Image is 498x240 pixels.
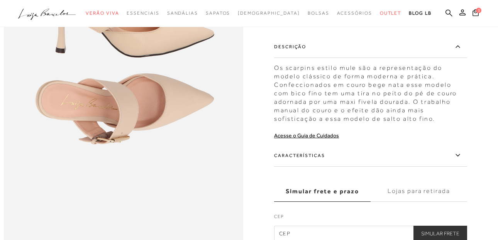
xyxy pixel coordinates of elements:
a: categoryNavScreenReaderText [337,6,372,20]
a: categoryNavScreenReaderText [206,6,230,20]
span: BLOG LB [409,10,431,16]
label: CEP [274,213,467,224]
span: Bolsas [308,10,329,16]
a: Acesse o Guia de Cuidados [274,132,339,139]
span: Sapatos [206,10,230,16]
a: categoryNavScreenReaderText [308,6,329,20]
span: 1 [476,8,481,13]
a: categoryNavScreenReaderText [86,6,119,20]
span: [DEMOGRAPHIC_DATA] [238,10,300,16]
label: Simular frete e prazo [274,181,371,202]
label: Características [274,144,467,167]
span: Acessórios [337,10,372,16]
label: Descrição [274,35,467,58]
span: Essenciais [127,10,159,16]
label: Lojas para retirada [371,181,467,202]
a: noSubCategoriesText [238,6,300,20]
span: Sandálias [167,10,198,16]
span: Verão Viva [86,10,119,16]
button: 1 [470,8,481,19]
span: Outlet [380,10,401,16]
div: Os scarpins estilo mule são a representação do modelo clássico de forma moderna e prática. Confec... [274,60,467,123]
a: categoryNavScreenReaderText [127,6,159,20]
a: BLOG LB [409,6,431,20]
a: categoryNavScreenReaderText [167,6,198,20]
a: categoryNavScreenReaderText [380,6,401,20]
